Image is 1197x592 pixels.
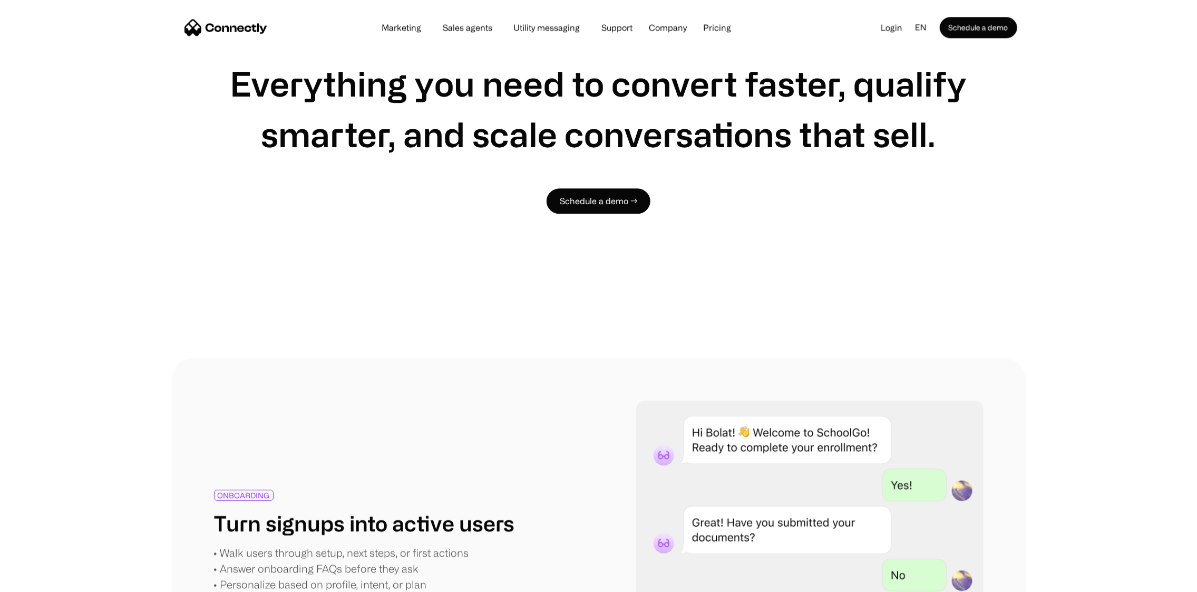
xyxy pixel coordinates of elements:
[505,23,589,32] a: Utility messaging
[218,491,270,499] div: ONBOARDING
[373,23,430,32] a: Marketing
[21,574,63,588] ul: Language list
[649,20,687,35] div: Company
[911,20,940,35] div: en
[214,58,984,159] h1: Everything you need to convert faster, qualify smarter, and scale conversations that sell.
[434,23,501,32] a: Sales agents
[11,572,63,588] aside: Language selected: English
[593,23,641,32] a: Support
[916,20,927,35] div: en
[646,20,690,35] div: Company
[940,17,1017,38] a: Schedule a demo
[695,23,739,32] a: Pricing
[547,188,650,214] a: Schedule a demo →
[214,509,515,537] h1: Turn signups into active users
[184,20,267,35] a: home
[873,20,911,35] a: Login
